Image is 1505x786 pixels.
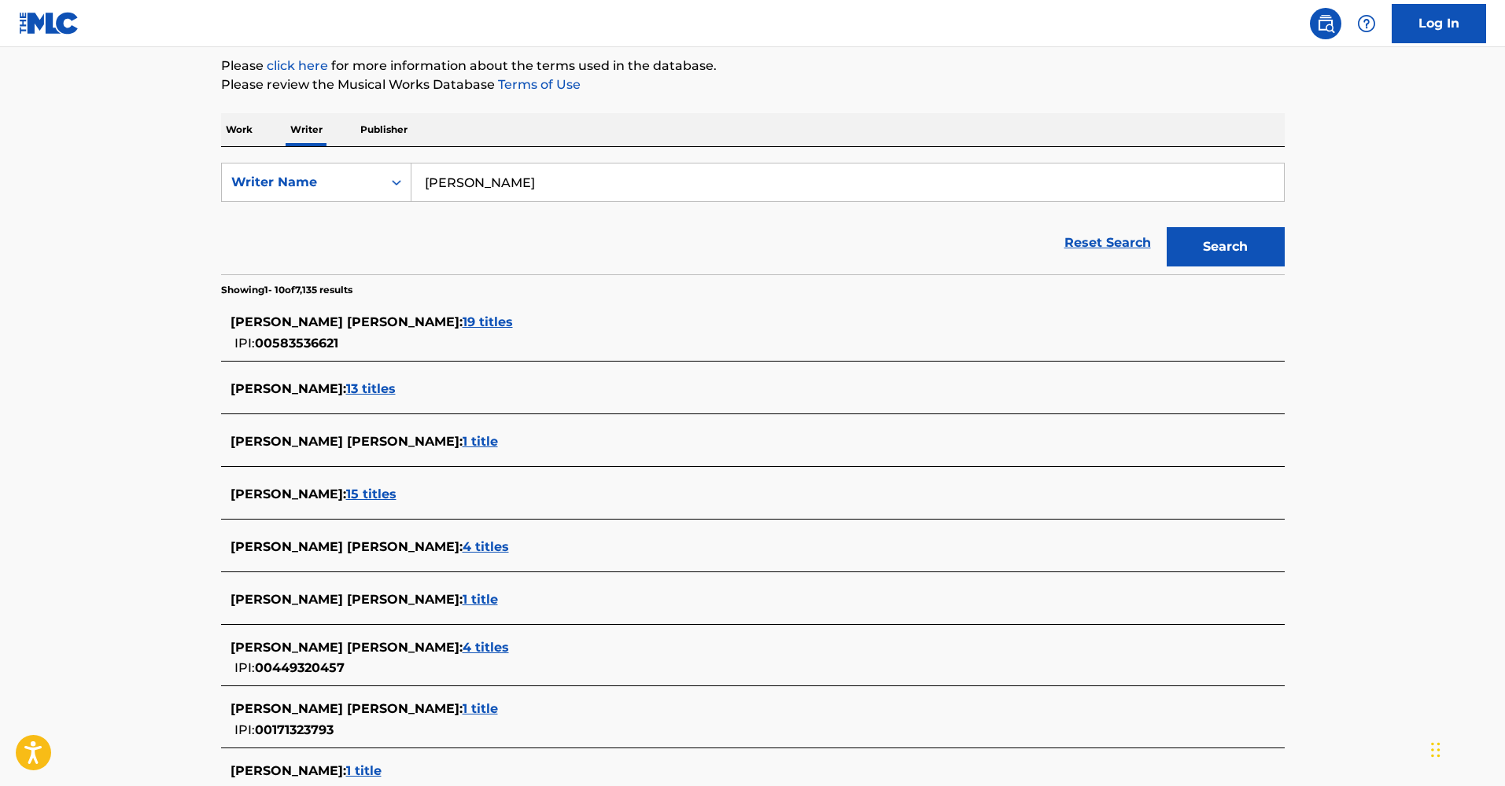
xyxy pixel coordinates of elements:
span: 1 title [463,434,498,449]
span: 00171323793 [255,722,334,737]
span: 00583536621 [255,336,338,351]
p: Please review the Musical Works Database [221,75,1285,94]
p: Showing 1 - 10 of 7,135 results [221,283,352,297]
span: IPI: [234,722,255,737]
p: Please for more information about the terms used in the database. [221,57,1285,75]
span: 1 title [463,701,498,716]
span: 00449320457 [255,660,345,675]
span: [PERSON_NAME] [PERSON_NAME] : [231,314,463,329]
span: [PERSON_NAME] [PERSON_NAME] : [231,701,463,716]
span: [PERSON_NAME] [PERSON_NAME] : [231,539,463,554]
span: [PERSON_NAME] [PERSON_NAME] : [231,434,463,449]
span: 15 titles [346,487,397,501]
a: Terms of Use [495,77,581,92]
span: 4 titles [463,539,509,554]
p: Publisher [356,113,412,146]
a: Log In [1392,4,1486,43]
span: 13 titles [346,381,396,396]
a: click here [267,58,328,73]
img: MLC Logo [19,12,79,35]
span: [PERSON_NAME] : [231,381,346,396]
span: [PERSON_NAME] [PERSON_NAME] : [231,592,463,607]
span: 19 titles [463,314,513,329]
div: Writer Name [231,173,373,192]
span: [PERSON_NAME] : [231,487,346,501]
iframe: Chat Widget [1426,711,1505,786]
div: Drag [1431,726,1440,773]
span: 1 title [463,592,498,607]
span: [PERSON_NAME] : [231,763,346,778]
div: Help [1351,8,1382,39]
p: Writer [286,113,327,146]
span: IPI: [234,660,255,675]
span: 1 title [346,763,382,778]
a: Reset Search [1057,226,1159,260]
span: [PERSON_NAME] [PERSON_NAME] : [231,640,463,655]
button: Search [1167,227,1285,266]
span: 4 titles [463,640,509,655]
a: Public Search [1310,8,1341,39]
img: search [1316,14,1335,33]
span: IPI: [234,336,255,351]
form: Search Form [221,163,1285,274]
p: Work [221,113,257,146]
img: help [1357,14,1376,33]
